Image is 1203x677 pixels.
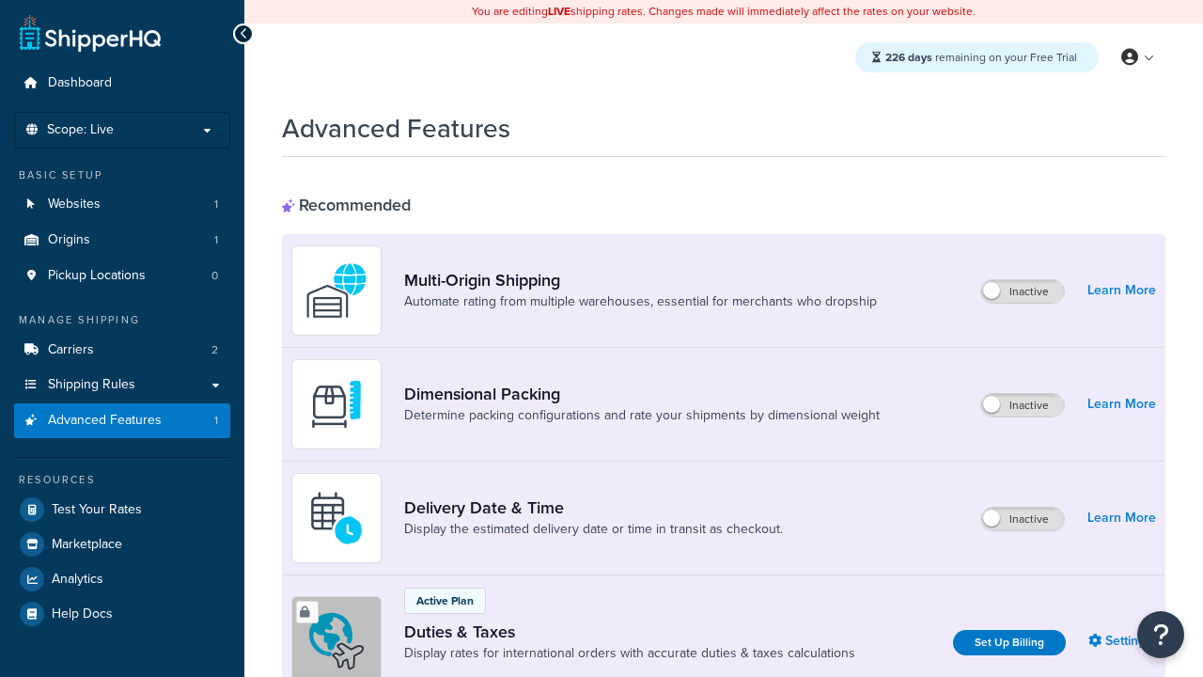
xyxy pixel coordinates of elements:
[14,66,230,101] a: Dashboard
[52,606,113,622] span: Help Docs
[211,342,218,358] span: 2
[981,394,1064,417] label: Inactive
[416,592,474,609] p: Active Plan
[1137,611,1184,658] button: Open Resource Center
[14,493,230,527] a: Test Your Rates
[404,497,783,518] a: Delivery Date & Time
[52,502,142,518] span: Test Your Rates
[404,622,855,642] a: Duties & Taxes
[14,472,230,488] div: Resources
[48,75,112,91] span: Dashboard
[304,371,369,437] img: DTVBYsAAAAAASUVORK5CYII=
[404,644,855,663] a: Display rates for international orders with accurate duties & taxes calculations
[14,259,230,293] li: Pickup Locations
[14,403,230,438] a: Advanced Features1
[981,280,1064,303] label: Inactive
[52,572,103,588] span: Analytics
[404,384,880,404] a: Dimensional Packing
[14,259,230,293] a: Pickup Locations0
[548,3,570,20] b: LIVE
[404,292,877,311] a: Automate rating from multiple warehouses, essential for merchants who dropship
[1087,505,1156,531] a: Learn More
[304,485,369,551] img: gfkeb5ejjkALwAAAABJRU5ErkJggg==
[404,406,880,425] a: Determine packing configurations and rate your shipments by dimensional weight
[14,312,230,328] div: Manage Shipping
[214,232,218,248] span: 1
[953,630,1066,655] a: Set Up Billing
[885,49,1077,66] span: remaining on your Free Trial
[14,167,230,183] div: Basic Setup
[14,333,230,368] li: Carriers
[214,197,218,213] span: 1
[14,187,230,222] a: Websites1
[211,268,218,284] span: 0
[404,520,783,539] a: Display the estimated delivery date or time in transit as checkout.
[14,562,230,596] a: Analytics
[52,537,122,553] span: Marketplace
[1087,277,1156,304] a: Learn More
[14,527,230,561] a: Marketplace
[14,403,230,438] li: Advanced Features
[48,342,94,358] span: Carriers
[282,110,510,147] h1: Advanced Features
[48,268,146,284] span: Pickup Locations
[981,508,1064,530] label: Inactive
[47,122,114,138] span: Scope: Live
[1088,628,1156,654] a: Settings
[404,270,877,291] a: Multi-Origin Shipping
[304,258,369,323] img: WatD5o0RtDAAAAAElFTkSuQmCC
[14,368,230,402] a: Shipping Rules
[48,377,135,393] span: Shipping Rules
[214,413,218,429] span: 1
[48,413,162,429] span: Advanced Features
[885,49,932,66] strong: 226 days
[14,333,230,368] a: Carriers2
[14,223,230,258] li: Origins
[1087,391,1156,417] a: Learn More
[48,197,101,213] span: Websites
[14,187,230,222] li: Websites
[14,223,230,258] a: Origins1
[48,232,90,248] span: Origins
[14,597,230,631] a: Help Docs
[282,195,411,215] div: Recommended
